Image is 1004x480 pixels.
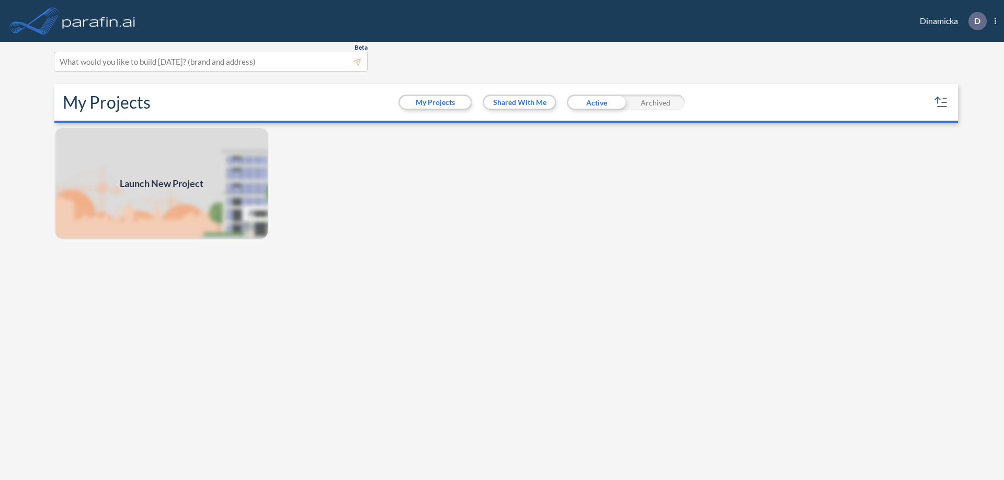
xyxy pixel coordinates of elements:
[60,10,138,31] img: logo
[400,96,471,109] button: My Projects
[63,92,151,112] h2: My Projects
[54,127,269,240] img: add
[484,96,555,109] button: Shared With Me
[904,12,996,30] div: Dinamicka
[567,95,626,110] div: Active
[933,94,950,111] button: sort
[355,43,368,52] span: Beta
[626,95,685,110] div: Archived
[120,177,203,191] span: Launch New Project
[974,16,980,26] p: D
[54,127,269,240] a: Launch New Project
